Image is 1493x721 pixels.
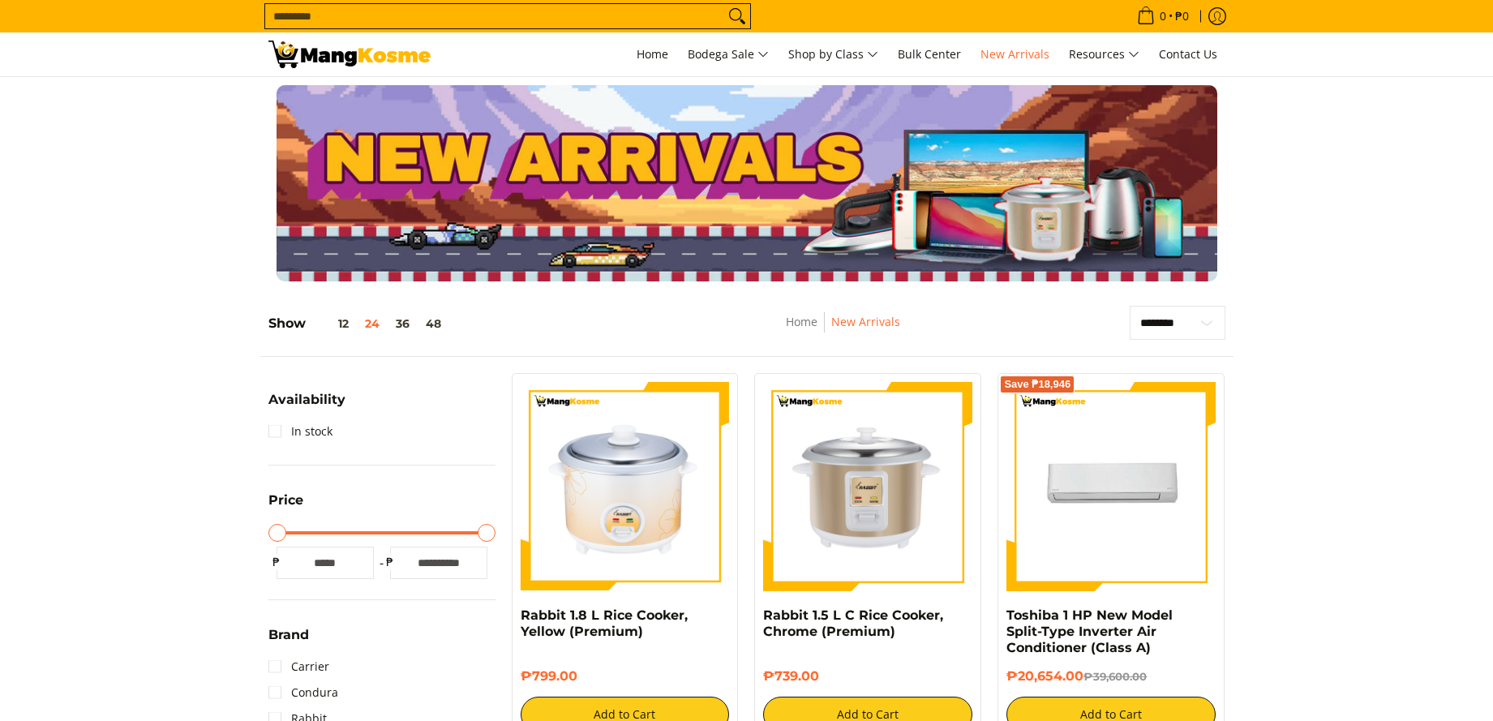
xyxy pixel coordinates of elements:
[1006,668,1216,685] h6: ₱20,654.00
[724,4,750,28] button: Search
[268,494,303,519] summary: Open
[972,32,1058,76] a: New Arrivals
[306,317,357,330] button: 12
[1083,670,1147,683] del: ₱39,600.00
[831,314,900,329] a: New Arrivals
[521,607,688,639] a: Rabbit 1.8 L Rice Cooker, Yellow (Premium)
[980,46,1049,62] span: New Arrivals
[677,312,1009,349] nav: Breadcrumbs
[268,629,309,654] summary: Open
[1006,382,1216,591] img: Toshiba 1 HP New Model Split-Type Inverter Air Conditioner (Class A)
[268,393,345,418] summary: Open
[268,494,303,507] span: Price
[1061,32,1148,76] a: Resources
[268,315,449,332] h5: Show
[898,46,961,62] span: Bulk Center
[629,32,676,76] a: Home
[763,668,972,685] h6: ₱739.00
[637,46,668,62] span: Home
[788,45,878,65] span: Shop by Class
[268,418,332,444] a: In stock
[780,32,886,76] a: Shop by Class
[268,554,285,570] span: ₱
[268,654,329,680] a: Carrier
[521,382,730,591] img: https://mangkosme.com/products/rabbit-1-8-l-rice-cooker-yellow-class-a
[688,45,769,65] span: Bodega Sale
[268,393,345,406] span: Availability
[890,32,969,76] a: Bulk Center
[1159,46,1217,62] span: Contact Us
[763,382,972,591] img: https://mangkosme.com/products/rabbit-1-5-l-c-rice-cooker-chrome-class-a
[680,32,777,76] a: Bodega Sale
[521,668,730,685] h6: ₱799.00
[268,680,338,706] a: Condura
[1004,380,1070,389] span: Save ₱18,946
[1173,11,1191,22] span: ₱0
[1069,45,1139,65] span: Resources
[418,317,449,330] button: 48
[357,317,388,330] button: 24
[382,554,398,570] span: ₱
[786,314,817,329] a: Home
[1006,607,1173,655] a: Toshiba 1 HP New Model Split-Type Inverter Air Conditioner (Class A)
[763,607,943,639] a: Rabbit 1.5 L C Rice Cooker, Chrome (Premium)
[388,317,418,330] button: 36
[268,629,309,642] span: Brand
[268,41,431,68] img: New Arrivals: Fresh Release from The Premium Brands l Mang Kosme
[447,32,1225,76] nav: Main Menu
[1157,11,1169,22] span: 0
[1132,7,1194,25] span: •
[1151,32,1225,76] a: Contact Us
